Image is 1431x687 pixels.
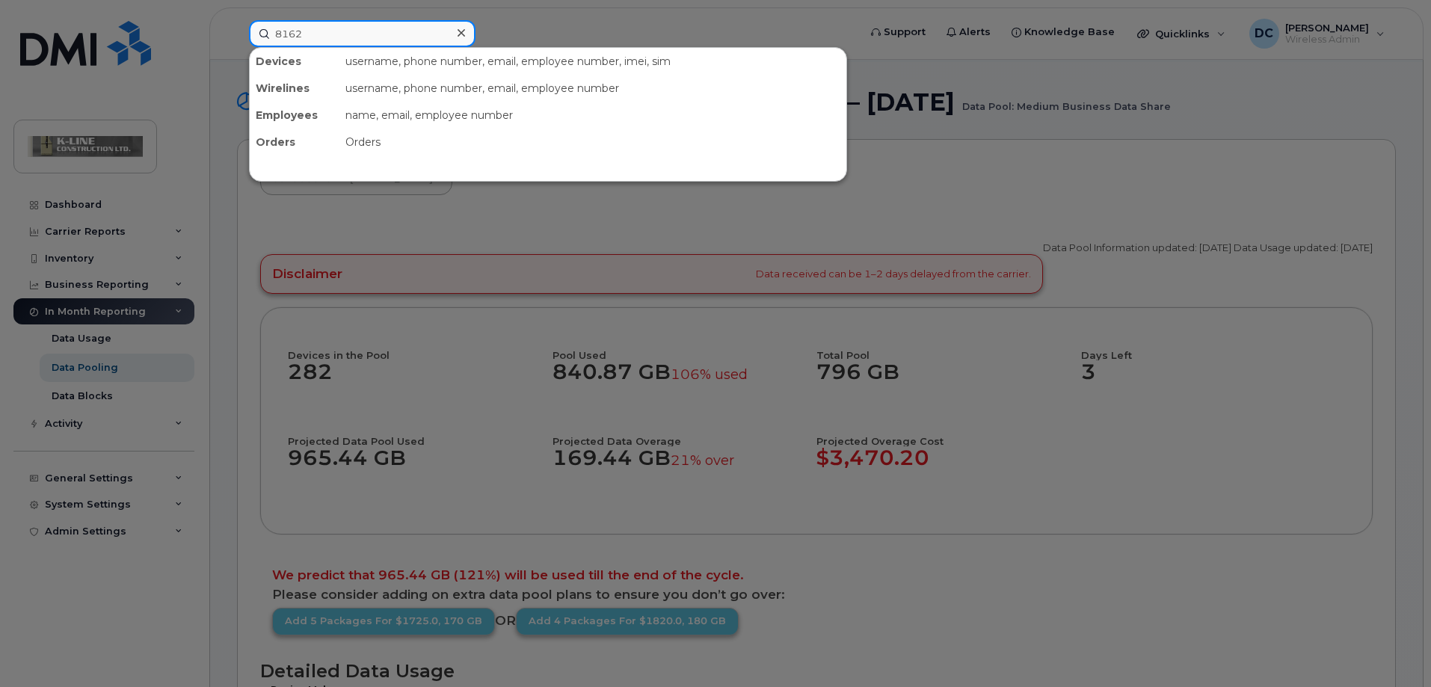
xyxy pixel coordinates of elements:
div: Employees [250,102,339,129]
div: Orders [339,129,846,155]
div: username, phone number, email, employee number, imei, sim [339,48,846,75]
div: name, email, employee number [339,102,846,129]
input: Find something... [249,20,476,47]
div: Devices [250,48,339,75]
div: Wirelines [250,75,339,102]
div: username, phone number, email, employee number [339,75,846,102]
div: Orders [250,129,339,155]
